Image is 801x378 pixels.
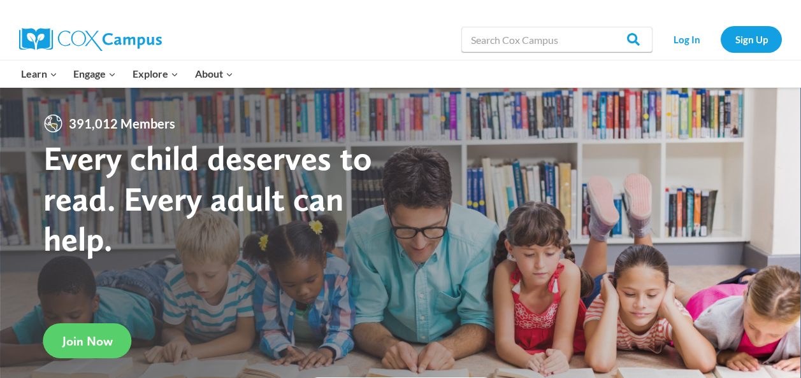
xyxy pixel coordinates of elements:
[64,113,180,134] span: 391,012 Members
[659,26,782,52] nav: Secondary Navigation
[19,28,162,51] img: Cox Campus
[461,27,653,52] input: Search Cox Campus
[13,60,241,87] nav: Primary Navigation
[195,66,233,82] span: About
[721,26,782,52] a: Sign Up
[73,66,116,82] span: Engage
[43,323,132,358] a: Join Now
[133,66,178,82] span: Explore
[62,333,113,349] span: Join Now
[43,137,372,259] strong: Every child deserves to read. Every adult can help.
[659,26,714,52] a: Log In
[21,66,57,82] span: Learn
